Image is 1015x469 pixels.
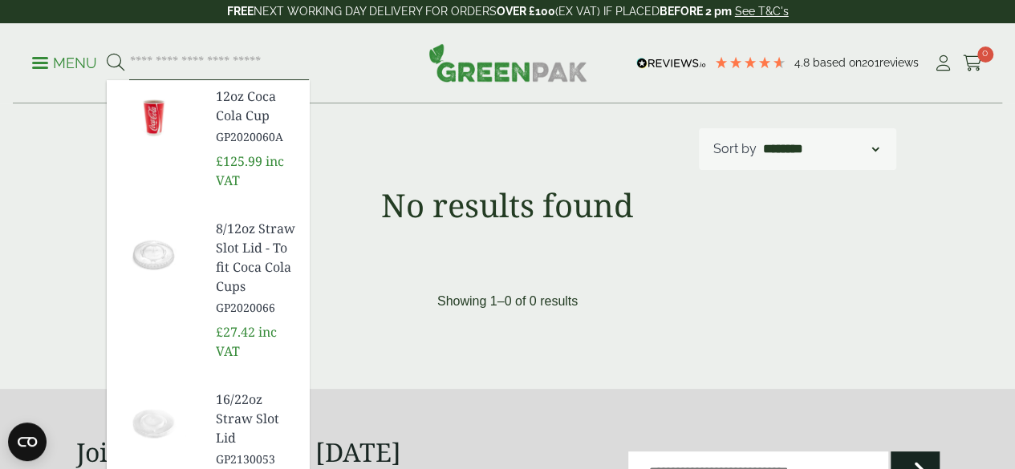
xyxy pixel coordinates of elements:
[8,423,47,461] button: Open CMP widget
[107,383,203,460] img: GP2130053
[760,139,882,159] select: Shop order
[963,55,983,71] i: Cart
[813,56,862,69] span: Based on
[735,5,789,18] a: See T&C's
[32,54,97,70] a: Menu
[428,43,587,82] img: GreenPak Supplies
[714,55,786,70] div: 4.79 Stars
[794,56,813,69] span: 4.8
[216,390,296,467] a: 16/22oz Straw Slot Lid GP2130053
[437,292,578,311] p: Showing 1–0 of 0 results
[933,55,953,71] i: My Account
[107,212,203,289] img: GP2020066
[636,58,706,69] img: REVIEWS.io
[216,219,296,296] span: 8/12oz Straw Slot Lid - To fit Coca Cola Cups
[216,451,296,467] span: GP2130053
[963,51,983,75] a: 0
[216,219,296,316] a: 8/12oz Straw Slot Lid - To fit Coca Cola Cups GP2020066
[76,186,940,224] h1: No results found
[216,87,296,125] span: 12oz Coca Cola Cup
[216,323,255,341] span: £27.42
[216,152,284,189] span: inc VAT
[660,5,732,18] strong: BEFORE 2 pm
[32,54,97,73] p: Menu
[497,5,555,18] strong: OVER £100
[216,128,296,145] span: GP2020060A
[216,152,262,170] span: £125.99
[216,299,296,316] span: GP2020066
[977,46,993,63] span: 0
[227,5,254,18] strong: FREE
[879,56,919,69] span: reviews
[76,435,401,469] strong: Join our newsletter [DATE]
[216,87,296,145] a: 12oz Coca Cola Cup GP2020060A
[713,139,757,159] p: Sort by
[216,323,277,360] span: inc VAT
[862,56,879,69] span: 201
[216,390,296,447] span: 16/22oz Straw Slot Lid
[107,80,203,157] img: GP2020060A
